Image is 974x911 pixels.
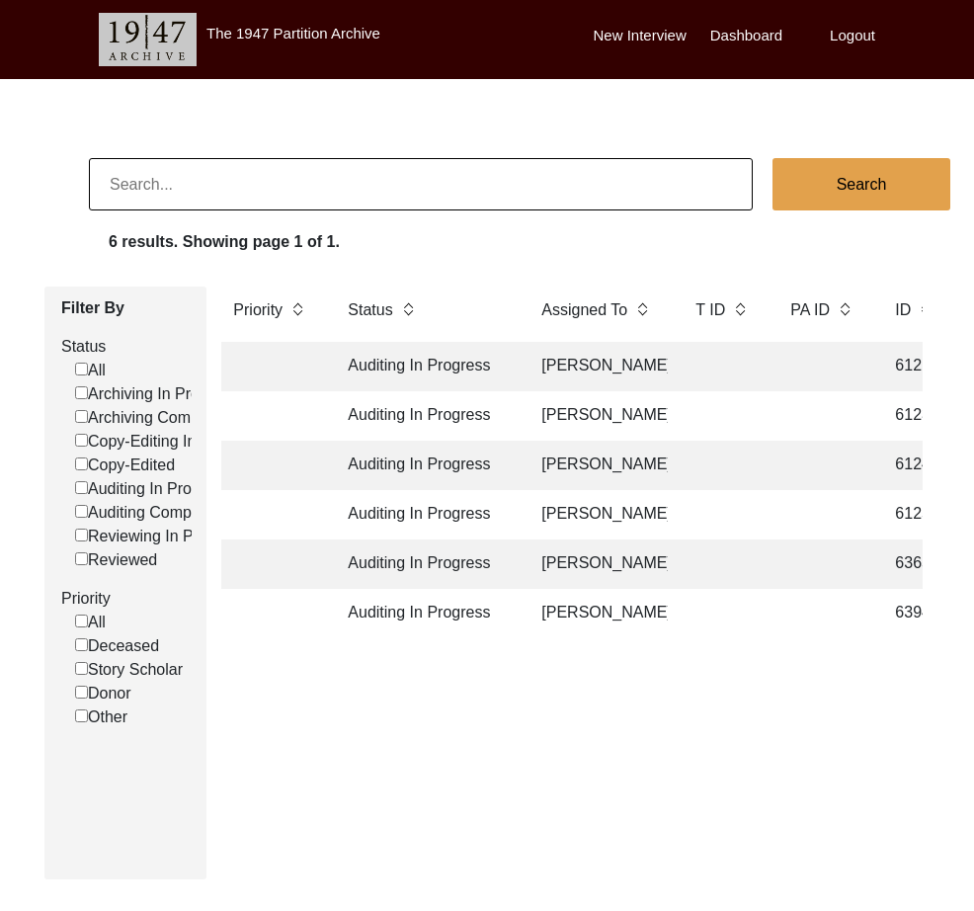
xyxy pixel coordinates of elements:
img: header-logo.png [99,13,197,66]
td: [PERSON_NAME] [529,391,668,441]
td: Auditing In Progress [336,441,514,490]
td: [PERSON_NAME] [529,539,668,589]
td: Auditing In Progress [336,342,514,391]
input: Reviewed [75,552,88,565]
button: Search [772,158,950,210]
label: New Interview [594,25,687,47]
input: Copy-Editing In Progress [75,434,88,447]
label: Archiving Completed [75,406,234,430]
td: 6124 [883,441,944,490]
label: Priority [233,298,283,322]
label: Priority [61,587,192,611]
label: PA ID [790,298,830,322]
label: T ID [695,298,725,322]
label: Auditing In Progress [75,477,230,501]
img: sort-button.png [290,298,304,320]
input: Deceased [75,638,88,651]
label: All [75,611,106,634]
td: 6125 [883,490,944,539]
td: 6394 [883,589,944,638]
label: Donor [75,682,131,705]
input: Archiving Completed [75,410,88,423]
td: [PERSON_NAME] [529,589,668,638]
input: Archiving In Progress [75,386,88,399]
input: Auditing Completed [75,505,88,518]
td: Auditing In Progress [336,589,514,638]
input: Search... [89,158,753,210]
img: sort-button.png [401,298,415,320]
label: Filter By [61,296,192,320]
label: All [75,359,106,382]
label: Status [348,298,392,322]
td: Auditing In Progress [336,391,514,441]
td: Auditing In Progress [336,539,514,589]
label: Auditing Completed [75,501,226,525]
td: 6365 [883,539,944,589]
input: Copy-Edited [75,457,88,470]
input: Reviewing In Progress [75,529,88,541]
img: sort-button.png [838,298,852,320]
td: [PERSON_NAME] [529,342,668,391]
label: Deceased [75,634,159,658]
label: Assigned To [541,298,627,322]
label: The 1947 Partition Archive [206,25,380,41]
td: [PERSON_NAME] [529,490,668,539]
label: Archiving In Progress [75,382,238,406]
label: Copy-Editing In Progress [75,430,264,454]
td: [PERSON_NAME] [529,441,668,490]
img: sort-button.png [635,298,649,320]
img: sort-button.png [733,298,747,320]
td: Auditing In Progress [336,490,514,539]
input: Story Scholar [75,662,88,675]
label: Status [61,335,192,359]
label: Story Scholar [75,658,183,682]
input: All [75,615,88,627]
input: Other [75,709,88,722]
input: Donor [75,686,88,699]
label: 6 results. Showing page 1 of 1. [109,230,340,254]
label: Reviewed [75,548,157,572]
label: ID [895,298,911,322]
label: Reviewing In Progress [75,525,246,548]
label: Other [75,705,127,729]
td: 6121 [883,342,944,391]
label: Logout [830,25,875,47]
td: 6123 [883,391,944,441]
label: Copy-Edited [75,454,175,477]
input: All [75,363,88,375]
input: Auditing In Progress [75,481,88,494]
label: Dashboard [710,25,782,47]
img: sort-button.png [919,298,933,320]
